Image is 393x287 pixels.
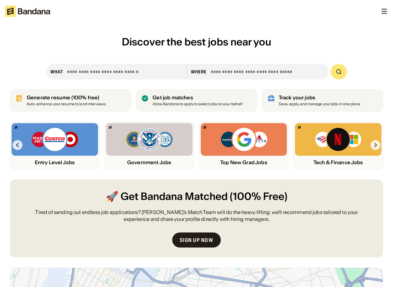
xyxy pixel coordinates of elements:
[262,89,383,112] a: Track your jobs Save, apply, and manage your jobs in one place
[153,102,242,106] div: Allow Bandana to apply to select jobs on your behalf
[106,190,228,204] span: 🚀 Get Bandana Matched
[315,127,362,152] img: Bank of America, Netflix, Microsoft logos
[10,89,131,112] a: Generate resume (100% free)Auto-enhance your resume to land interviews
[71,94,100,101] span: (100% free)
[370,140,380,150] img: Right Arrow
[220,127,268,152] img: Capital One, Google, Delta logos
[12,159,98,165] div: Entry Level Jobs
[27,102,106,106] div: Auto-enhance your resume to land interviews
[191,69,207,75] div: Where
[204,126,206,129] img: Bandana logo
[25,209,368,223] div: Tired of sending out endless job applications? [PERSON_NAME]’s Match Team will do the heavy lifti...
[201,159,287,165] div: Top New Grad Jobs
[13,140,23,150] img: Left Arrow
[136,89,257,112] a: Get job matches Allow Bandana to apply to select jobs on your behalf
[279,102,360,106] div: Save, apply, and manage your jobs in one place
[298,126,301,129] img: Bandana logo
[180,237,213,243] div: Sign up now
[5,6,50,17] img: Bandana logotype
[172,232,221,248] a: Sign up now
[199,122,289,170] a: Bandana logoCapital One, Google, Delta logosTop New Grad Jobs
[31,127,79,152] img: Trader Joe’s, Costco, Target logos
[15,126,17,129] img: Bandana logo
[153,95,242,101] div: Get job matches
[230,190,287,204] span: (100% Free)
[126,127,173,152] img: FBI, DHS, MWRD logos
[122,35,271,48] span: Discover the best jobs near you
[293,122,383,170] a: Bandana logoBank of America, Netflix, Microsoft logosTech & Finance Jobs
[109,126,111,129] img: Bandana logo
[279,95,360,101] div: Track your jobs
[105,122,194,170] a: Bandana logoFBI, DHS, MWRD logosGovernment Jobs
[295,159,381,165] div: Tech & Finance Jobs
[27,95,106,101] div: Generate resume
[10,122,100,170] a: Bandana logoTrader Joe’s, Costco, Target logosEntry Level Jobs
[50,69,63,75] div: what
[106,159,193,165] div: Government Jobs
